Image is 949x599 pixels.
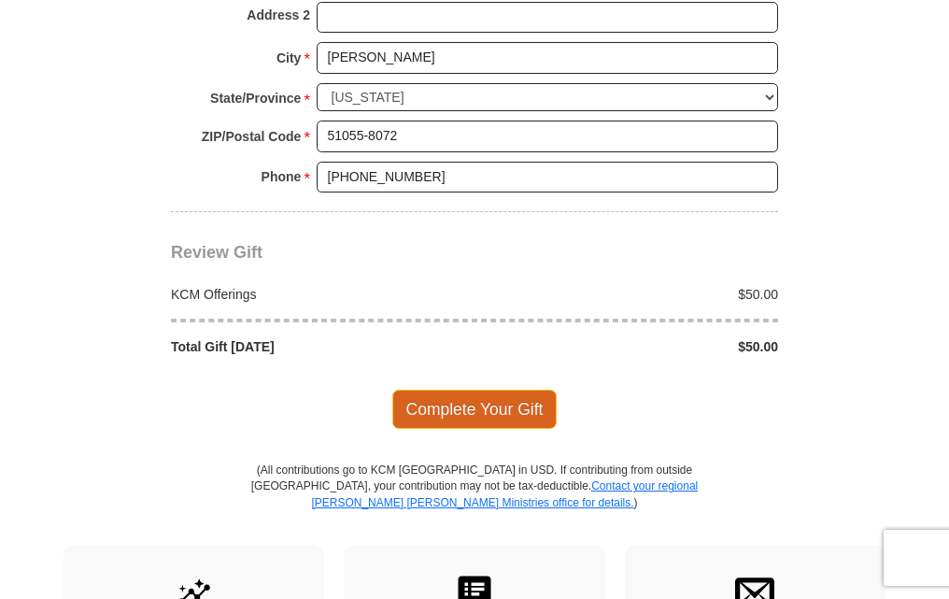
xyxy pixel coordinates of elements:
strong: ZIP/Postal Code [202,123,302,150]
div: Total Gift [DATE] [162,337,475,356]
span: Complete Your Gift [392,390,558,429]
a: Contact your regional [PERSON_NAME] [PERSON_NAME] Ministries office for details. [311,479,698,508]
strong: Address 2 [247,2,310,28]
strong: Phone [262,164,302,190]
strong: State/Province [210,85,301,111]
p: (All contributions go to KCM [GEOGRAPHIC_DATA] in USD. If contributing from outside [GEOGRAPHIC_D... [250,463,699,544]
div: KCM Offerings [162,285,475,304]
div: $50.00 [474,337,788,356]
strong: City [276,45,301,71]
div: $50.00 [474,285,788,304]
span: Review Gift [171,243,262,262]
